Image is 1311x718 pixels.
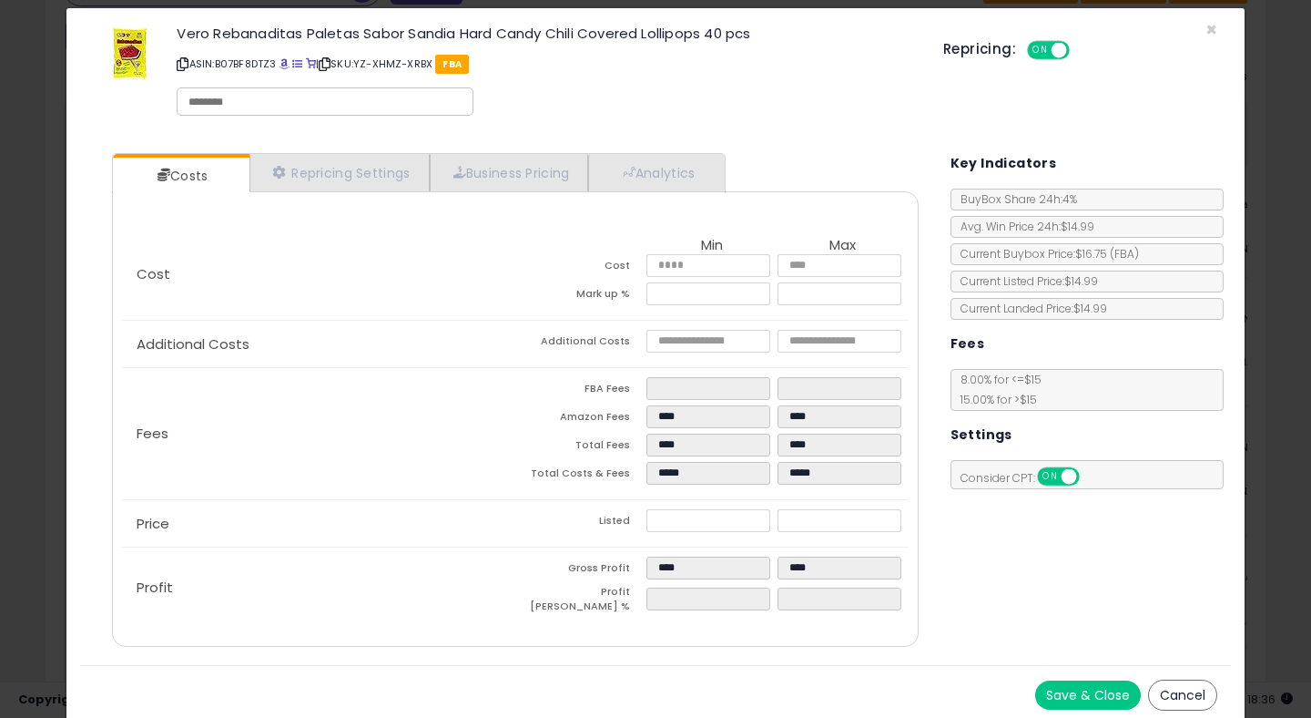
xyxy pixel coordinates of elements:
td: Mark up % [515,282,646,311]
span: × [1205,16,1217,43]
span: Consider CPT: [951,470,1103,486]
span: OFF [1067,43,1096,58]
a: Analytics [588,154,723,191]
h5: Settings [950,424,1012,446]
p: Profit [122,580,515,595]
td: Amazon Fees [515,405,646,434]
span: OFF [1076,469,1105,485]
p: Additional Costs [122,337,515,352]
a: Repricing Settings [249,154,430,191]
th: Max [777,238,909,254]
button: Cancel [1148,680,1217,711]
td: Cost [515,254,646,282]
span: ON [1029,43,1052,58]
a: Business Pricing [430,154,589,191]
p: Cost [122,267,515,282]
span: FBA [435,55,469,74]
a: BuyBox page [279,56,290,71]
span: Current Buybox Price: [951,246,1139,262]
p: ASIN: B07BF8DTZ3 | SKU: YZ-XHMZ-XRBX [177,49,916,78]
h5: Fees [950,333,985,355]
h3: Vero Rebanaditas Paletas Sabor Sandia Hard Candy Chili Covered Lollipops 40 pcs [177,26,916,40]
button: Save & Close [1035,681,1141,710]
span: Avg. Win Price 24h: $14.99 [951,219,1094,234]
td: Total Fees [515,434,646,462]
p: Price [122,517,515,531]
span: ( FBA ) [1110,246,1139,262]
td: Gross Profit [515,557,646,585]
img: 514vjBs8VQL._SL60_.jpg [107,26,152,81]
span: ON [1039,469,1062,485]
td: Additional Costs [515,330,646,358]
span: BuyBox Share 24h: 4% [951,191,1077,207]
a: Your listing only [306,56,316,71]
th: Min [646,238,777,254]
span: $16.75 [1075,246,1139,262]
td: Total Costs & Fees [515,462,646,490]
a: Costs [113,158,248,194]
span: Current Listed Price: $14.99 [951,273,1098,289]
h5: Repricing: [943,42,1016,56]
td: Profit [PERSON_NAME] % [515,585,646,619]
p: Fees [122,426,515,441]
span: 8.00 % for <= $15 [951,372,1042,407]
span: 15.00 % for > $15 [951,392,1037,407]
a: All offer listings [292,56,302,71]
span: Current Landed Price: $14.99 [951,301,1107,316]
h5: Key Indicators [950,152,1057,175]
td: Listed [515,509,646,538]
td: FBA Fees [515,377,646,405]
